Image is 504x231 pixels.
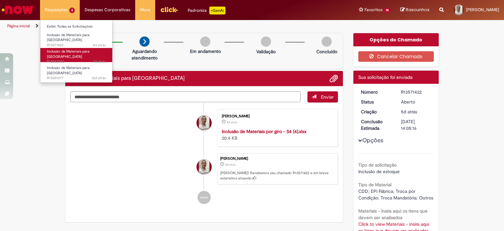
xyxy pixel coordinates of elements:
[225,163,236,167] span: 5d atrás
[358,188,433,201] span: CDD; EPI Fábrica; Troca por Condição; Troca Mandatória; Outros
[307,91,338,103] button: Enviar
[261,36,271,47] img: img-circle-grey.png
[1,3,34,16] img: ServiceNow
[222,128,306,134] a: Inclusão de Materiais por giro - S4 (4).xlsx
[47,59,106,64] span: R13563750
[85,7,130,13] span: Despesas Corporativas
[401,109,417,115] time: 26/09/2025 16:05:12
[227,120,237,124] time: 26/09/2025 16:01:07
[7,23,30,29] a: Página inicial
[190,48,221,55] p: Em andamento
[129,48,160,61] p: Aguardando atendimento
[401,89,431,95] div: R13571422
[401,109,417,115] span: 5d atrás
[200,36,210,47] img: img-circle-grey.png
[353,33,439,46] div: Opções do Chamado
[45,7,68,13] span: Requisições
[209,7,225,14] p: +GenAi
[197,115,212,130] div: Gabriel Reis De Souza
[40,64,113,79] a: Aberto R13551377 : Inclusão de Materiais para Estoques
[358,169,400,174] span: Inclusão de estoque
[365,7,383,13] span: Favoritos
[93,43,106,48] span: 5d atrás
[321,94,334,100] span: Enviar
[401,99,431,105] div: Aberto
[358,51,434,62] button: Cancelar Chamado
[93,59,106,64] span: 7d atrás
[222,128,331,141] div: 20.4 KB
[47,33,90,43] span: Inclusão de Materiais para [GEOGRAPHIC_DATA]
[358,182,391,188] b: Tipo de Material
[220,157,334,161] div: [PERSON_NAME]
[5,20,331,32] ul: Trilhas de página
[40,48,113,62] a: Aberto R13563750 : Inclusão de Materiais para Estoques
[358,208,428,220] b: Materiais - insira aqui os itens que devem ser analisados
[197,159,212,174] div: Gabriel Reis De Souza
[40,32,113,46] a: Aberto R13571422 : Inclusão de Materiais para Estoques
[188,7,225,14] div: Padroniza
[92,76,106,81] span: 12d atrás
[70,76,185,81] h2: Inclusão de Materiais para Estoques Histórico de tíquete
[47,76,106,81] span: R13551377
[356,108,396,115] dt: Criação
[356,89,396,95] dt: Número
[356,118,396,131] dt: Conclusão Estimada
[256,48,276,55] p: Validação
[70,153,338,185] li: Gabriel Reis De Souza
[406,7,430,13] span: Rascunhos
[139,36,150,47] img: arrow-next.png
[140,7,150,13] span: More
[70,103,338,211] ul: Histórico de tíquete
[358,162,397,168] b: Tipo de solicitação
[225,163,236,167] time: 26/09/2025 16:05:12
[329,74,338,83] button: Adicionar anexos
[322,36,332,47] img: img-circle-grey.png
[47,43,106,48] span: R13571422
[227,120,237,124] span: 5d atrás
[92,76,106,81] time: 19/09/2025 15:44:58
[93,59,106,64] time: 24/09/2025 15:46:25
[222,114,331,118] div: [PERSON_NAME]
[40,20,113,83] ul: Requisições
[70,91,301,103] textarea: Digite sua mensagem aqui...
[220,171,334,181] p: [PERSON_NAME]! Recebemos seu chamado R13571422 e em breve estaremos atuando.
[40,23,113,30] a: Exibir Todas as Solicitações
[358,74,412,80] span: Sua solicitação foi enviada
[466,7,499,12] span: [PERSON_NAME]
[401,118,431,131] div: [DATE] 14:05:16
[47,65,90,76] span: Inclusão de Materiais para [GEOGRAPHIC_DATA]
[356,99,396,105] dt: Status
[400,7,430,13] a: Rascunhos
[160,5,178,14] img: click_logo_yellow_360x200.png
[47,49,90,59] span: Inclusão de Materiais para [GEOGRAPHIC_DATA]
[69,8,75,13] span: 3
[93,43,106,48] time: 26/09/2025 16:05:14
[316,48,337,55] p: Concluído
[384,8,390,13] span: 14
[401,108,431,115] div: 26/09/2025 16:05:12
